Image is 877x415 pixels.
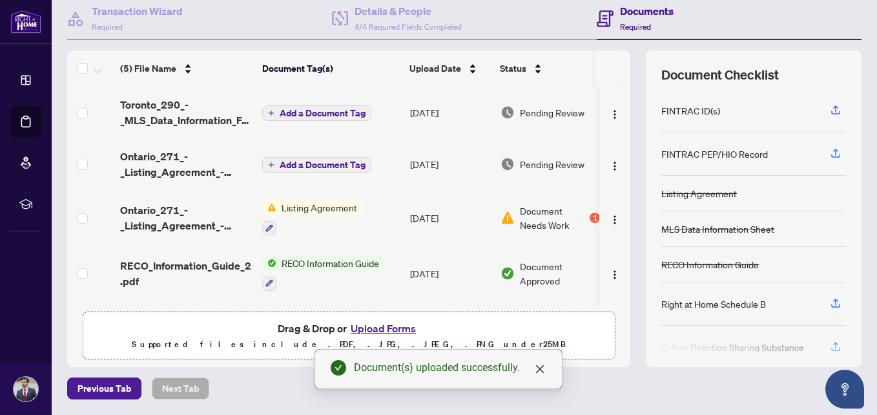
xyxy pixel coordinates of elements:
span: Previous Tab [77,378,131,399]
button: Open asap [825,370,864,409]
button: Add a Document Tag [262,156,371,173]
a: Close [533,362,547,376]
h4: Details & People [355,3,462,19]
h4: Transaction Wizard [92,3,183,19]
span: Ontario_271_-_Listing_Agreement_-_Seller_Designated_Representation_Agreement_-_Authority_to_Offer... [120,149,252,180]
span: Required [620,22,651,32]
span: Pending Review [520,157,584,171]
img: Logo [610,270,620,280]
th: (5) File Name [115,50,257,87]
td: [DATE] [405,138,495,190]
button: Logo [604,102,625,123]
img: Document Status [500,211,515,225]
img: Status Icon [262,200,276,215]
span: Upload Date [409,61,461,76]
span: 4/4 Required Fields Completed [355,22,462,32]
td: [DATE] [405,87,495,138]
span: Ontario_271_-_Listing_Agreement_-_Seller_Designated_Representation_Agreement_-_Authority_to_Offer... [120,202,252,233]
div: FINTRAC ID(s) [661,103,720,118]
td: [DATE] [405,246,495,301]
span: RECO_Information_Guide_2.pdf [120,258,252,289]
div: RECO Information Guide [661,257,759,271]
button: Logo [604,263,625,284]
button: Status IconRECO Information Guide [262,256,384,291]
p: Supported files include .PDF, .JPG, .JPEG, .PNG under 25 MB [91,337,606,352]
button: Next Tab [152,378,209,399]
span: Document Needs Work [520,204,587,232]
div: Listing Agreement [661,186,737,200]
button: Status IconListing Agreement [262,200,362,235]
div: FINTRAC PEP/HIO Record [661,147,768,161]
img: Document Status [500,105,515,120]
button: Upload Forms [347,320,420,337]
button: Previous Tab [67,378,141,399]
span: Pending Review [520,105,584,120]
span: Document Checklist [661,66,779,84]
img: Profile Icon [14,377,38,401]
button: Logo [604,154,625,175]
img: Logo [610,109,620,120]
th: Document Tag(s) [257,50,404,87]
span: Required [92,22,123,32]
img: Logo [610,161,620,171]
span: Drag & Drop or [278,320,420,337]
button: Add a Document Tag [262,105,371,121]
img: logo [10,10,41,34]
div: MLS Data Information Sheet [661,222,774,236]
span: Listing Agreement [276,200,362,215]
span: Toronto_290_-_MLS_Data_Information_Form_-_Freehold_-_Sale_1 1 1.pdf [120,97,252,128]
span: Status [500,61,526,76]
img: Document Status [500,266,515,281]
td: [DATE] [405,301,495,357]
img: Logo [610,215,620,225]
th: Status [495,50,604,87]
span: Drag & Drop orUpload FormsSupported files include .PDF, .JPG, .JPEG, .PNG under25MB [83,312,614,360]
h4: Documents [620,3,674,19]
div: Right at Home Schedule B [661,297,766,311]
button: Logo [604,207,625,228]
span: Add a Document Tag [280,109,366,118]
span: plus [268,110,274,116]
span: Add a Document Tag [280,160,366,169]
th: Upload Date [404,50,495,87]
span: RECO Information Guide [276,256,384,270]
span: plus [268,162,274,168]
div: Document(s) uploaded successfully. [354,360,546,376]
span: close [535,364,545,374]
span: Document Approved [520,259,600,288]
button: Add a Document Tag [262,157,371,173]
span: (5) File Name [120,61,176,76]
img: Document Status [500,157,515,171]
div: 1 [590,213,600,223]
td: [DATE] [405,190,495,246]
span: check-circle [331,360,346,376]
img: Status Icon [262,256,276,270]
